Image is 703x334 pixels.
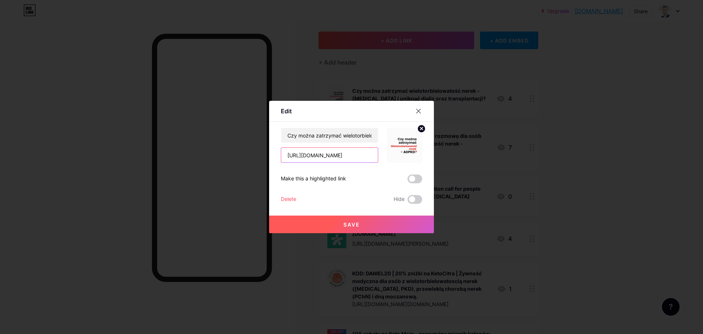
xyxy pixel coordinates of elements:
[281,195,296,204] div: Delete
[343,221,360,228] span: Save
[387,128,422,163] img: link_thumbnail
[281,107,292,115] div: Edit
[281,175,346,183] div: Make this a highlighted link
[281,128,378,143] input: Title
[269,216,434,233] button: Save
[281,148,378,162] input: URL
[394,195,405,204] span: Hide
